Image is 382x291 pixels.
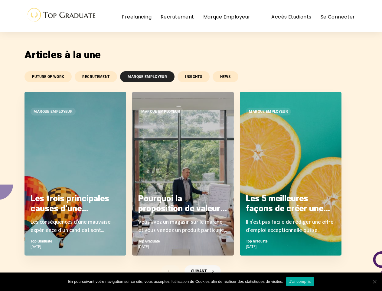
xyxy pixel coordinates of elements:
a: Top Graduate [138,239,160,243]
a: Top Graduate [31,239,52,243]
a: Les conséquences d’une mauvaise expérience d’un candidat sont dévastatrices, tant pour votre proc... [31,218,120,235]
a: [DATE] [31,245,41,249]
img: Blog [22,5,98,25]
a: MARQUE EMPLOYEUR [120,71,175,82]
a: Les trois principales causes d’une mauvaise expérience pour un candidat [31,194,120,214]
a: Suivant [184,265,221,277]
a: MARQUE EMPLOYEUR [34,109,73,114]
a: Top Graduate [246,239,267,243]
a: MARQUE EMPLOYEUR [249,109,288,114]
a: Vous avez un magasin sur le marché et vous vendez un produit particulier qui existe en différente... [138,218,228,235]
a: [DATE] [246,245,256,249]
a: Freelancing [122,11,152,21]
a: INSIGHTS [178,71,210,82]
span: Non [371,279,377,285]
a: [DATE] [138,245,149,249]
a: Recrutement [161,11,194,21]
a: Marque Employeur [203,11,250,21]
span: En poursuivant votre navigation sur ce site, vous acceptez l’utilisation de Cookies afin de réali... [68,279,283,285]
a: NEWS [213,71,238,82]
a: Se Connecter [321,11,355,21]
a: Pourquoi la proposition de valeur pour les employés est-elle importante ? [138,194,228,214]
a: RECRUTEMENT [75,71,117,82]
a: Les 5 meilleures façons de créer une offre d’emploi qui se démarque [246,194,335,214]
h3: Articles à la une [24,49,101,61]
a: J'ai compris [286,277,314,286]
a: MARQUE EMPLOYEUR [141,109,180,114]
a: Il n’est pas facile de rédiger une offre d’emploi exceptionnelle qui se démarque. Les pratiques d... [246,218,335,235]
a: FUTURE OF WORK [24,71,72,82]
a: Accès Etudiants [271,11,311,21]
